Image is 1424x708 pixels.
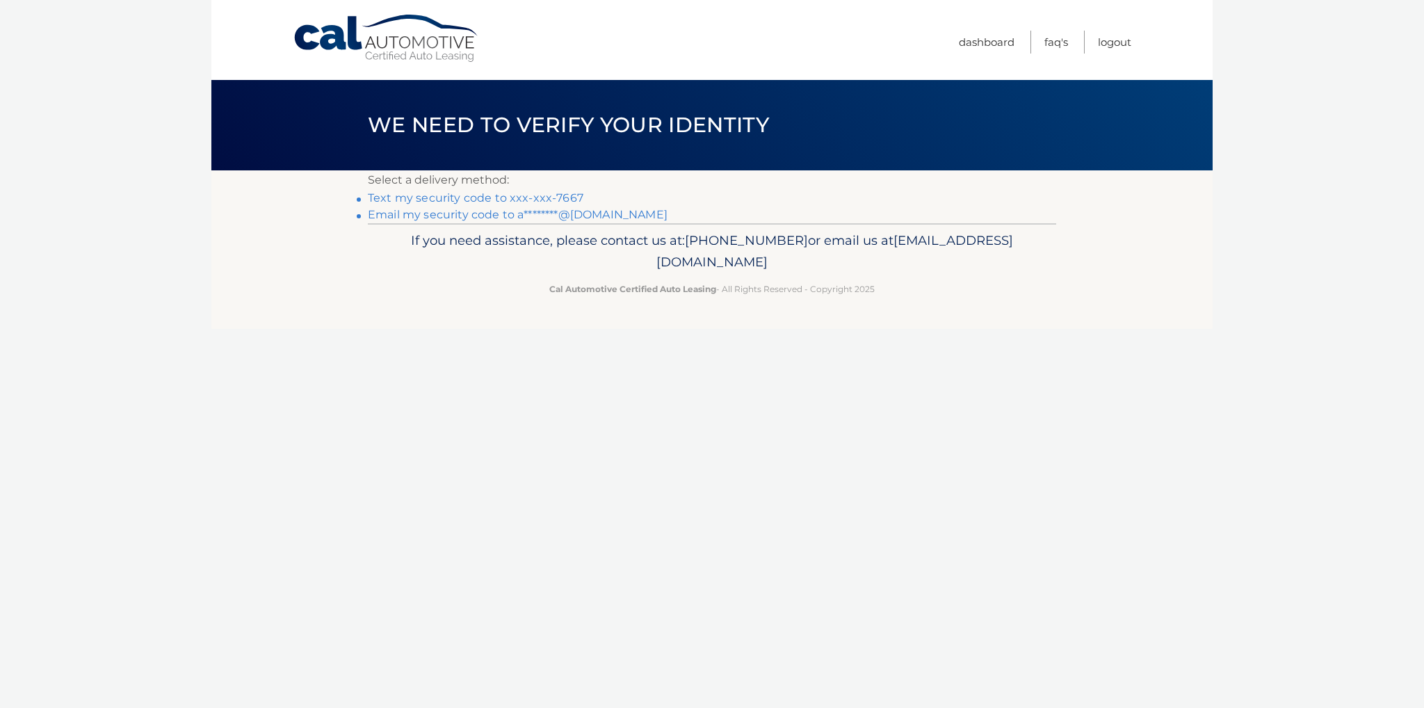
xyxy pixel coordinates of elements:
p: - All Rights Reserved - Copyright 2025 [377,282,1047,296]
a: Email my security code to a********@[DOMAIN_NAME] [368,208,667,221]
a: Logout [1098,31,1131,54]
strong: Cal Automotive Certified Auto Leasing [549,284,716,294]
span: We need to verify your identity [368,112,769,138]
span: [PHONE_NUMBER] [685,232,808,248]
a: FAQ's [1044,31,1068,54]
a: Dashboard [959,31,1014,54]
a: Text my security code to xxx-xxx-7667 [368,191,583,204]
p: Select a delivery method: [368,170,1056,190]
a: Cal Automotive [293,14,480,63]
p: If you need assistance, please contact us at: or email us at [377,230,1047,274]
